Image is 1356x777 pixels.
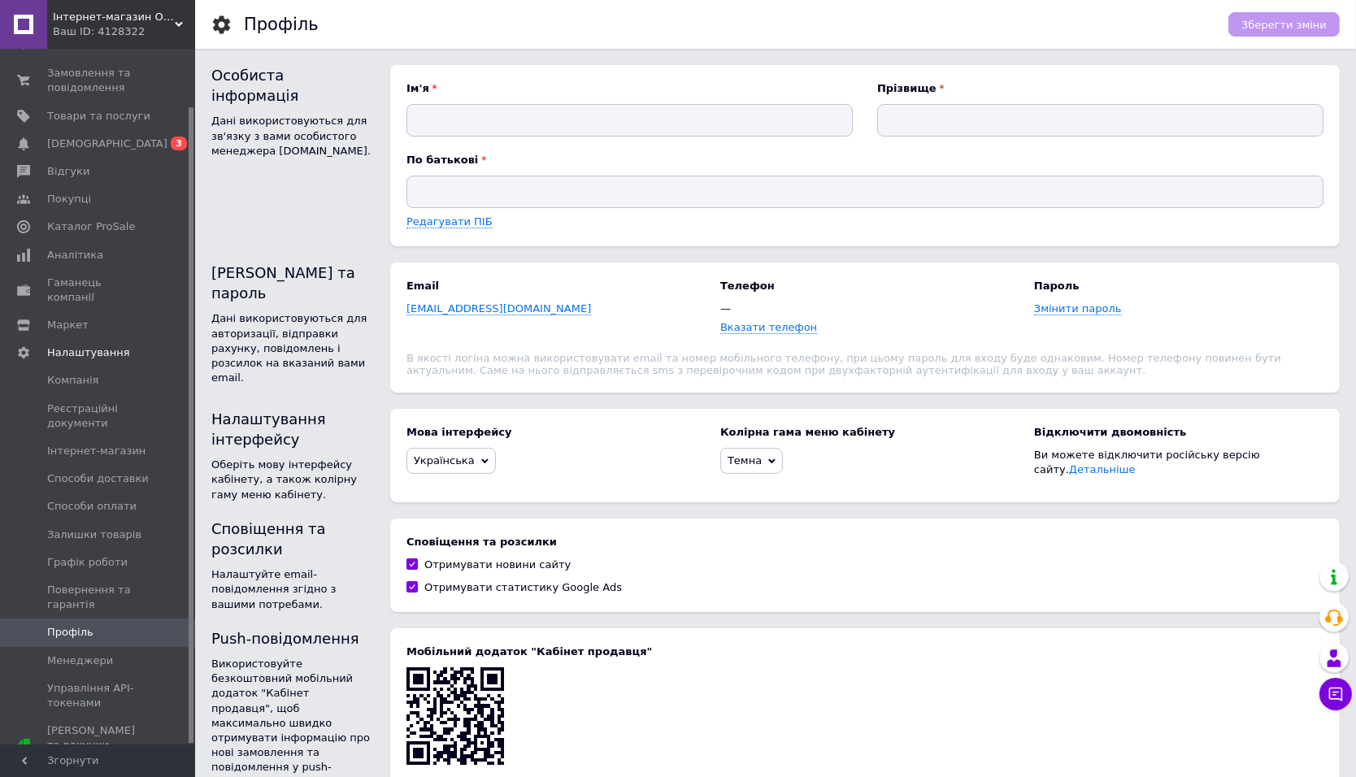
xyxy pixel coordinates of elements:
[1034,302,1122,315] span: Змінити пароль
[47,109,150,124] span: Товари та послуги
[47,723,150,768] span: [PERSON_NAME] та рахунки
[406,215,493,228] a: Редагувати ПІБ
[406,535,1323,549] b: Сповіщення та розсилки
[47,318,89,332] span: Маркет
[1319,678,1352,710] button: Чат з покупцем
[47,137,167,151] span: [DEMOGRAPHIC_DATA]
[211,519,374,559] div: Сповіщення та розсилки
[47,653,113,668] span: Менеджери
[47,681,150,710] span: Управління API-токенами
[47,625,93,640] span: Профіль
[211,567,374,612] div: Налаштуйте email-повідомлення згідно з вашими потребами.
[1034,449,1260,475] span: Ви можете відключити російську версію сайту.
[211,114,374,158] div: Дані використовуються для зв'язку з вами особистого менеджера [DOMAIN_NAME].
[728,454,762,467] span: Темна
[47,248,103,263] span: Аналітика
[171,137,187,150] span: 3
[211,311,374,385] div: Дані використовуються для авторизації, відправки рахунку, повідомлень і розсилок на вказаний вами...
[720,425,1010,440] b: Колірна гама меню кабінету
[47,583,150,612] span: Повернення та гарантія
[47,471,149,486] span: Способи доставки
[211,65,374,106] div: Особиста інформація
[53,24,195,39] div: Ваш ID: 4128322
[720,321,817,334] a: Вказати телефон
[414,454,475,467] span: Українська
[47,192,91,206] span: Покупці
[406,81,853,96] b: Ім'я
[47,444,146,458] span: Інтернет-магазин
[1034,426,1186,438] span: Відключити двомовність
[47,555,128,570] span: Графік роботи
[53,10,175,24] span: Інтернет-магазин Одягу
[47,499,137,514] span: Способи оплати
[406,352,1323,376] div: В якості логіна можна використовувати email та номер мобільного телефону, при цьому пароль для вх...
[406,153,1323,167] b: По батькові
[211,628,374,649] div: Push-повідомлення
[406,425,696,440] b: Мова інтерфейсу
[47,276,150,305] span: Гаманець компанії
[877,81,1323,96] b: Прізвище
[47,527,141,542] span: Залишки товарів
[47,66,150,95] span: Замовлення та повідомлення
[406,645,1323,659] b: Мобільний додаток "Кабінет продавця"
[211,263,374,303] div: [PERSON_NAME] та пароль
[47,345,130,360] span: Налаштування
[47,373,98,388] span: Компанія
[424,558,571,572] div: Отримувати новини сайту
[47,402,150,431] span: Реєстраційні документи
[406,302,591,315] span: [EMAIL_ADDRESS][DOMAIN_NAME]
[406,279,696,293] b: Email
[720,302,731,315] span: —
[1069,463,1136,475] a: Детальніше
[720,279,1010,293] b: Телефон
[47,164,89,179] span: Відгуки
[244,15,319,34] h1: Профіль
[424,580,622,595] div: Отримувати статистику Google Ads
[211,409,374,449] div: Налаштування інтерфейсу
[47,219,135,234] span: Каталог ProSale
[1034,279,1323,293] b: Пароль
[211,458,374,502] div: Оберіть мову інтерфейсу кабінету, а також колірну гаму меню кабінету.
